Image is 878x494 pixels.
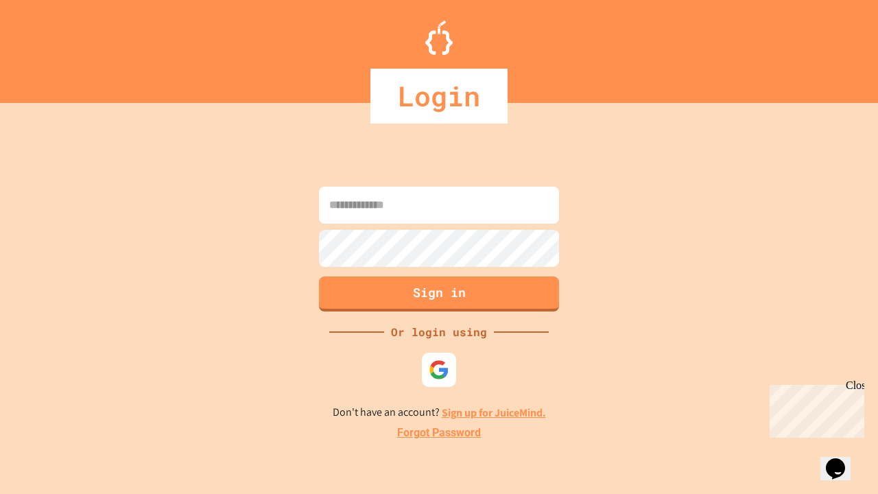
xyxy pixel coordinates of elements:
iframe: chat widget [764,379,864,438]
div: Login [370,69,508,123]
button: Sign in [319,277,559,311]
div: Chat with us now!Close [5,5,95,87]
iframe: chat widget [820,439,864,480]
a: Sign up for JuiceMind. [442,405,546,420]
div: Or login using [384,324,494,340]
img: Logo.svg [425,21,453,55]
a: Forgot Password [397,425,481,441]
img: google-icon.svg [429,360,449,380]
p: Don't have an account? [333,404,546,421]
